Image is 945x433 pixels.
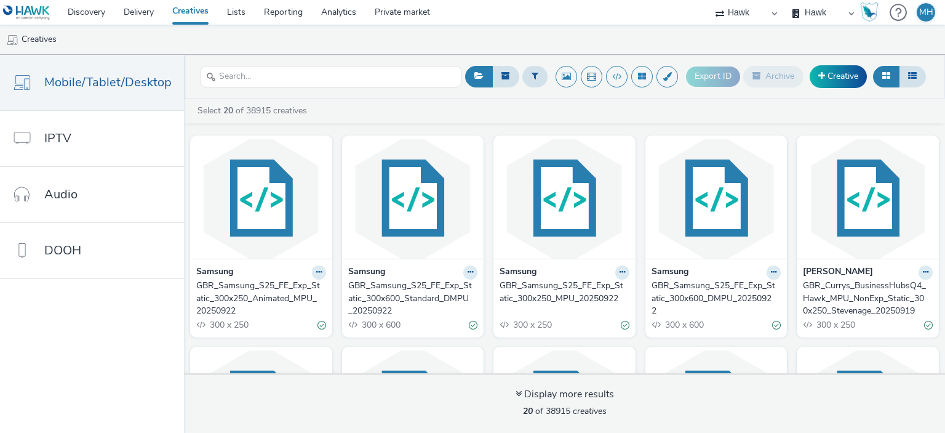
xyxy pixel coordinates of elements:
[664,319,704,331] span: 300 x 600
[3,5,50,20] img: undefined Logo
[348,265,385,280] strong: Samsung
[345,139,481,259] img: GBR_Samsung_S25_FE_Exp_Static_300x600_Standard_DMPU_20250922 visual
[500,265,536,280] strong: Samsung
[44,129,71,147] span: IPTV
[44,185,78,203] span: Audio
[209,319,249,331] span: 300 x 250
[196,105,312,116] a: Select of 38915 creatives
[200,66,462,87] input: Search...
[652,280,781,317] a: GBR_Samsung_S25_FE_Exp_Static_300x600_DMPU_20250922
[523,405,607,417] span: of 38915 creatives
[361,319,401,331] span: 300 x 600
[860,2,883,22] a: Hawk Academy
[44,241,81,259] span: DOOH
[815,319,855,331] span: 300 x 250
[803,280,933,317] a: GBR_Currys_BusinessHubsQ4_Hawk_MPU_NonExp_Static_300x250_Stevenage_20250919
[196,280,321,317] div: GBR_Samsung_S25_FE_Exp_Static_300x250_Animated_MPU_20250922
[500,280,624,305] div: GBR_Samsung_S25_FE_Exp_Static_300x250_MPU_20250922
[348,280,473,317] div: GBR_Samsung_S25_FE_Exp_Static_300x600_Standard_DMPU_20250922
[196,265,233,280] strong: Samsung
[652,280,776,317] div: GBR_Samsung_S25_FE_Exp_Static_300x600_DMPU_20250922
[512,319,552,331] span: 300 x 250
[193,139,329,259] img: GBR_Samsung_S25_FE_Exp_Static_300x250_Animated_MPU_20250922 visual
[317,318,326,331] div: Valid
[686,67,740,86] button: Export ID
[469,318,477,331] div: Valid
[873,66,899,87] button: Grid
[500,280,629,305] a: GBR_Samsung_S25_FE_Exp_Static_300x250_MPU_20250922
[803,265,873,280] strong: [PERSON_NAME]
[899,66,926,87] button: Table
[919,3,933,22] div: MH
[860,2,879,22] img: Hawk Academy
[621,318,629,331] div: Valid
[196,280,326,317] a: GBR_Samsung_S25_FE_Exp_Static_300x250_Animated_MPU_20250922
[772,318,781,331] div: Valid
[652,265,688,280] strong: Samsung
[6,34,18,46] img: mobile
[924,318,933,331] div: Valid
[523,405,533,417] strong: 20
[648,139,784,259] img: GBR_Samsung_S25_FE_Exp_Static_300x600_DMPU_20250922 visual
[743,66,803,87] button: Archive
[348,280,478,317] a: GBR_Samsung_S25_FE_Exp_Static_300x600_Standard_DMPU_20250922
[800,139,936,259] img: GBR_Currys_BusinessHubsQ4_Hawk_MPU_NonExp_Static_300x250_Stevenage_20250919 visual
[44,73,172,91] span: Mobile/Tablet/Desktop
[803,280,928,317] div: GBR_Currys_BusinessHubsQ4_Hawk_MPU_NonExp_Static_300x250_Stevenage_20250919
[516,387,614,402] div: Display more results
[810,65,867,87] a: Creative
[496,139,632,259] img: GBR_Samsung_S25_FE_Exp_Static_300x250_MPU_20250922 visual
[223,105,233,116] strong: 20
